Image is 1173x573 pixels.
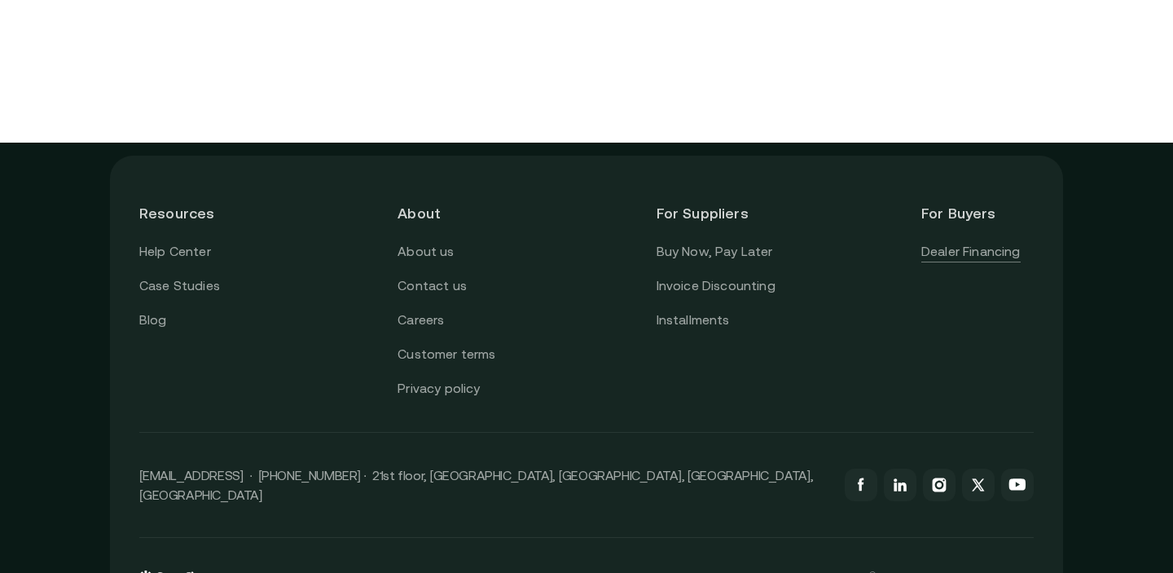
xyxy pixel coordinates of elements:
header: About [398,185,510,241]
header: For Suppliers [657,185,775,241]
p: [EMAIL_ADDRESS] · [PHONE_NUMBER] · 21st floor, [GEOGRAPHIC_DATA], [GEOGRAPHIC_DATA], [GEOGRAPHIC_... [139,465,828,505]
a: Privacy policy [398,378,480,399]
a: Installments [657,310,730,331]
a: About us [398,241,454,262]
a: Careers [398,310,444,331]
header: Resources [139,185,252,241]
a: Buy Now, Pay Later [657,241,773,262]
a: Contact us [398,275,467,297]
header: For Buyers [921,185,1034,241]
a: Dealer Financing [921,241,1021,262]
a: Case Studies [139,275,220,297]
a: Help Center [139,241,211,262]
a: Blog [139,310,167,331]
a: Invoice Discounting [657,275,775,297]
a: Customer terms [398,344,495,365]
